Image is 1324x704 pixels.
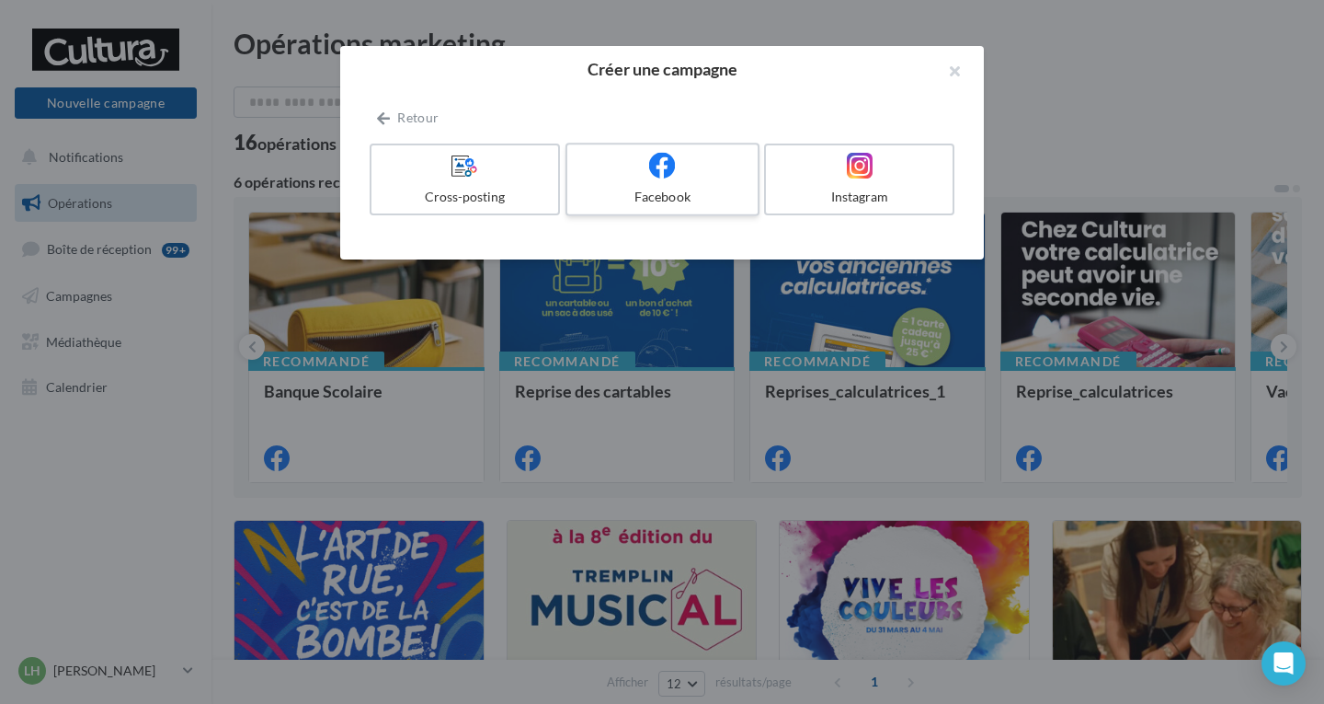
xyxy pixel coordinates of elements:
[1261,641,1306,686] div: Open Intercom Messenger
[379,188,551,206] div: Cross-posting
[370,107,446,129] button: Retour
[370,61,954,77] h2: Créer une campagne
[773,188,945,206] div: Instagram
[575,188,749,206] div: Facebook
